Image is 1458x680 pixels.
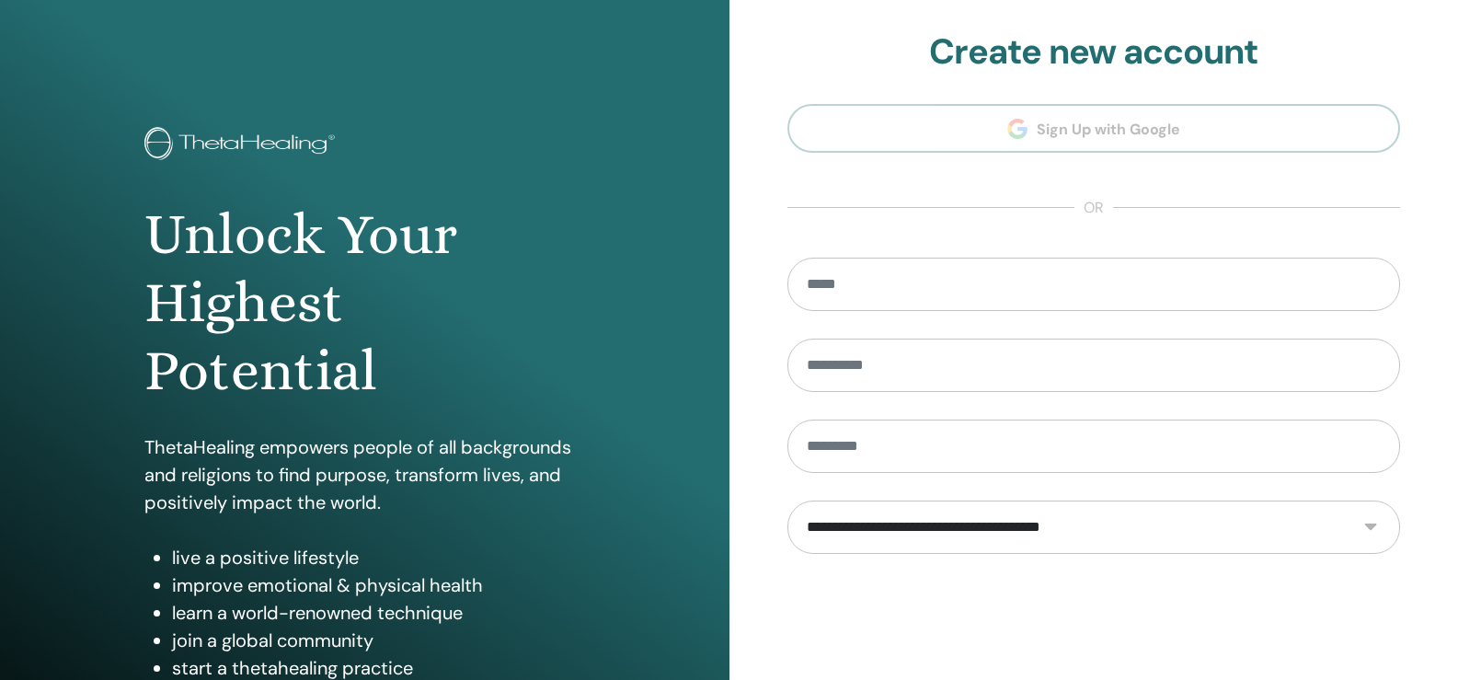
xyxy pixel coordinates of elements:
p: ThetaHealing empowers people of all backgrounds and religions to find purpose, transform lives, a... [144,433,584,516]
h1: Unlock Your Highest Potential [144,201,584,406]
h2: Create new account [787,31,1401,74]
li: learn a world-renowned technique [172,599,584,627]
iframe: reCAPTCHA [954,582,1234,653]
li: join a global community [172,627,584,654]
li: live a positive lifestyle [172,544,584,571]
span: or [1074,197,1113,219]
li: improve emotional & physical health [172,571,584,599]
